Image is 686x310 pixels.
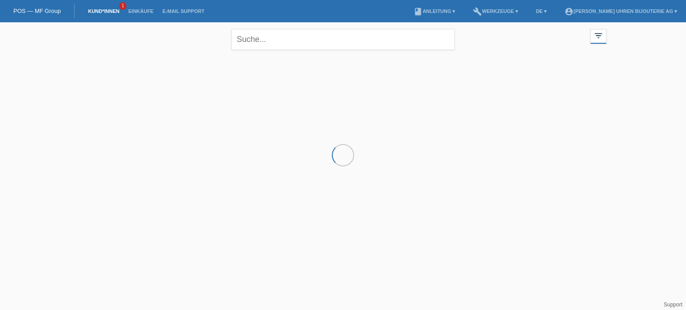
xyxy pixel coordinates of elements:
a: Kund*innen [84,8,124,14]
input: Suche... [231,29,455,50]
i: filter_list [594,31,603,41]
a: DE ▾ [531,8,551,14]
span: 1 [119,2,126,10]
i: book [414,7,422,16]
i: account_circle [565,7,573,16]
a: buildWerkzeuge ▾ [468,8,523,14]
a: bookAnleitung ▾ [409,8,460,14]
a: Einkäufe [124,8,158,14]
a: E-Mail Support [158,8,209,14]
a: Support [664,302,682,308]
a: account_circle[PERSON_NAME] Uhren Bijouterie AG ▾ [560,8,682,14]
a: POS — MF Group [13,8,61,14]
i: build [473,7,482,16]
